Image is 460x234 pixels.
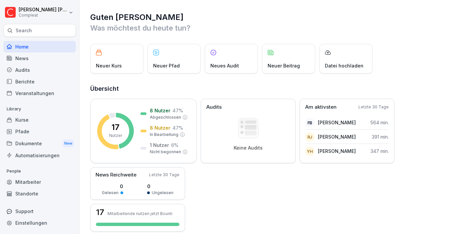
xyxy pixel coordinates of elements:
[102,183,123,190] p: 0
[3,76,76,87] a: Berichte
[372,133,389,140] p: 391 min.
[3,150,76,161] a: Automatisierungen
[150,124,170,131] p: 8 Nutzer
[172,124,183,131] p: 47 %
[147,183,173,190] p: 0
[3,217,76,229] a: Einstellungen
[153,62,180,69] p: Neuer Pfad
[3,64,76,76] a: Audits
[3,87,76,99] a: Veranstaltungen
[318,148,356,155] p: [PERSON_NAME]
[150,107,170,114] p: 8 Nutzer
[234,145,263,151] p: Keine Audits
[358,104,389,110] p: Letzte 30 Tage
[152,190,173,196] p: Ungelesen
[318,133,356,140] p: [PERSON_NAME]
[325,62,363,69] p: Datei hochladen
[3,166,76,176] p: People
[3,137,76,150] div: Dokumente
[90,84,450,93] h2: Übersicht
[318,119,356,126] p: [PERSON_NAME]
[150,142,169,149] p: 1 Nutzer
[3,41,76,53] a: Home
[268,62,300,69] p: Neuer Beitrag
[3,176,76,188] a: Mitarbeiter
[305,147,315,156] div: YH
[305,132,315,142] div: RJ
[90,12,450,23] h1: Guten [PERSON_NAME]
[3,205,76,217] div: Support
[112,123,119,131] p: 17
[150,114,181,120] p: Abgeschlossen
[16,27,32,34] p: Search
[90,23,450,33] p: Was möchtest du heute tun?
[370,119,389,126] p: 564 min.
[149,172,179,178] p: Letzte 30 Tage
[96,171,136,179] p: News Reichweite
[63,140,74,147] div: New
[96,208,104,216] h3: 17
[370,148,389,155] p: 347 min.
[305,103,337,111] p: Am aktivsten
[19,7,67,13] p: [PERSON_NAME] [PERSON_NAME]
[3,188,76,199] a: Standorte
[108,211,172,216] p: Mitarbeitende nutzen jetzt Bounti
[150,149,181,155] p: Nicht begonnen
[3,104,76,114] p: Library
[172,107,183,114] p: 47 %
[305,118,315,127] div: FB
[102,190,118,196] p: Gelesen
[150,132,178,138] p: In Bearbeitung
[3,53,76,64] a: News
[19,13,67,18] p: Compleat
[3,114,76,126] a: Kurse
[206,103,222,111] p: Audits
[3,126,76,137] a: Pfade
[96,62,122,69] p: Neuer Kurs
[210,62,239,69] p: Neues Audit
[171,142,178,149] p: 6 %
[3,137,76,150] a: DokumenteNew
[109,133,122,139] p: Nutzer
